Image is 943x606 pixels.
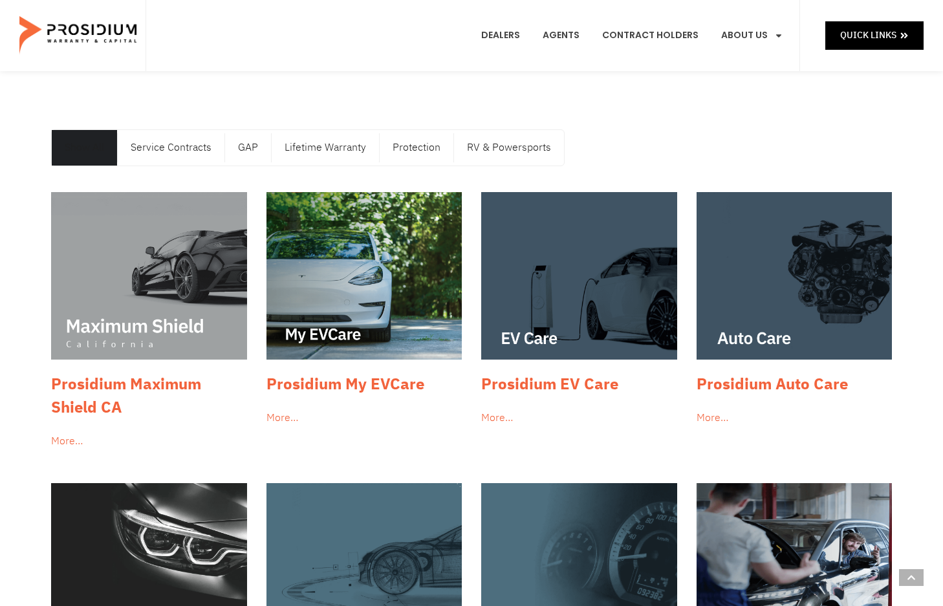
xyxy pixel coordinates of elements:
a: GAP [225,130,271,166]
a: RV & Powersports [454,130,564,166]
div: More… [266,409,462,427]
a: Prosidium EV Care More… [475,186,684,434]
a: Protection [380,130,453,166]
a: Prosidium Auto Care More… [690,186,899,434]
a: Agents [533,12,589,60]
div: More… [51,432,247,451]
nav: Menu [471,12,793,60]
a: About Us [711,12,793,60]
h3: Prosidium Auto Care [697,373,893,396]
a: Quick Links [825,21,924,49]
h3: Prosidium Maximum Shield CA [51,373,247,419]
a: Show All [52,130,117,166]
a: Prosidium Maximum Shield CA More… [45,186,254,457]
h3: Prosidium EV Care [481,373,677,396]
div: More… [697,409,893,427]
a: Lifetime Warranty [272,130,379,166]
h3: Prosidium My EVCare [266,373,462,396]
a: Service Contracts [118,130,224,166]
a: Prosidium My EVCare More… [260,186,469,434]
nav: Menu [52,130,564,166]
a: Contract Holders [592,12,708,60]
a: Dealers [471,12,530,60]
span: Quick Links [840,27,896,43]
div: More… [481,409,677,427]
